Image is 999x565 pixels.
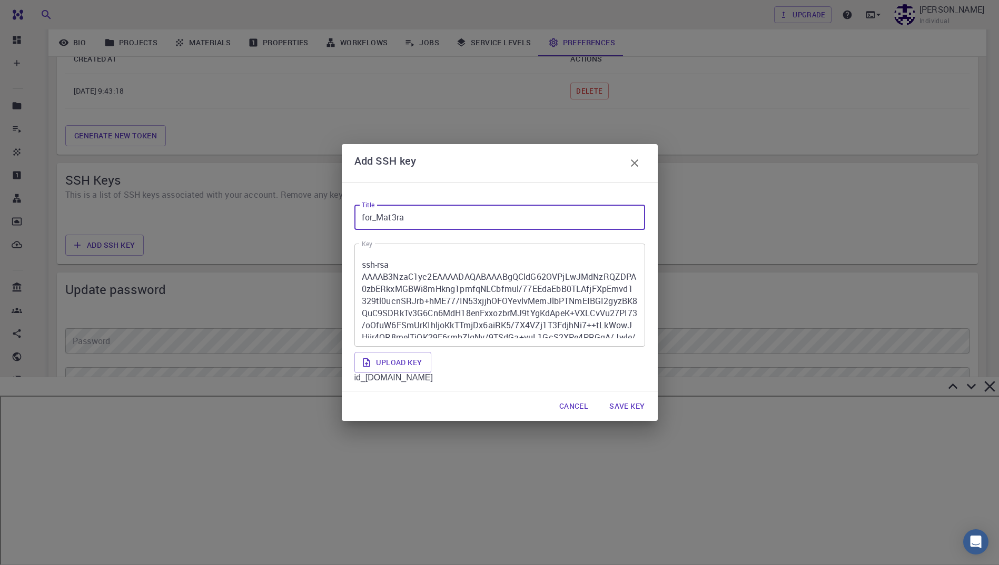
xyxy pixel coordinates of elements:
button: Save key [601,396,653,417]
textarea: ssh-rsa AAAAB3NzaC1yc2EAAAADAQABAAABgQCldG62OVPjLwJMdNzRQZDPA0zbERkxMGBWi8mHkng1pmfqNLCbfmul/77EE... [362,253,638,338]
label: Title [362,200,374,209]
h6: Add SSH key [354,153,417,174]
div: id_[DOMAIN_NAME] [354,373,645,382]
button: Cancel [551,396,597,417]
span: サポート [19,7,52,17]
div: Open Intercom Messenger [963,529,988,554]
label: Key [362,239,372,248]
label: Upload key [354,352,431,373]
